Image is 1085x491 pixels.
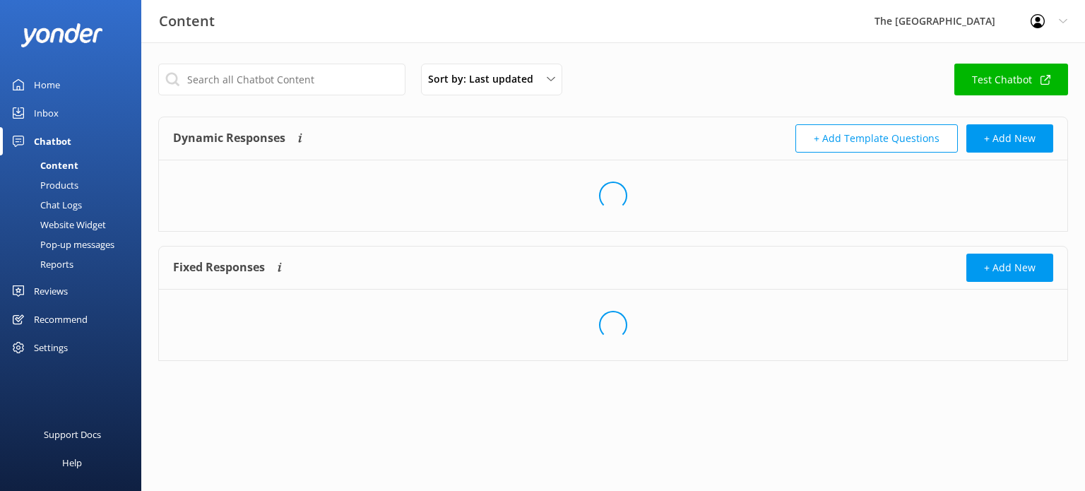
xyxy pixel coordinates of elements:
[8,195,82,215] div: Chat Logs
[8,254,141,274] a: Reports
[8,254,73,274] div: Reports
[8,175,78,195] div: Products
[954,64,1068,95] a: Test Chatbot
[34,71,60,99] div: Home
[8,175,141,195] a: Products
[8,155,78,175] div: Content
[21,23,102,47] img: yonder-white-logo.png
[8,215,106,235] div: Website Widget
[8,235,114,254] div: Pop-up messages
[173,254,265,282] h4: Fixed Responses
[44,420,101,449] div: Support Docs
[795,124,958,153] button: + Add Template Questions
[8,155,141,175] a: Content
[428,71,542,87] span: Sort by: Last updated
[34,127,71,155] div: Chatbot
[966,124,1053,153] button: + Add New
[158,64,405,95] input: Search all Chatbot Content
[159,10,215,32] h3: Content
[8,215,141,235] a: Website Widget
[34,333,68,362] div: Settings
[8,195,141,215] a: Chat Logs
[34,99,59,127] div: Inbox
[34,277,68,305] div: Reviews
[8,235,141,254] a: Pop-up messages
[62,449,82,477] div: Help
[34,305,88,333] div: Recommend
[966,254,1053,282] button: + Add New
[173,124,285,153] h4: Dynamic Responses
